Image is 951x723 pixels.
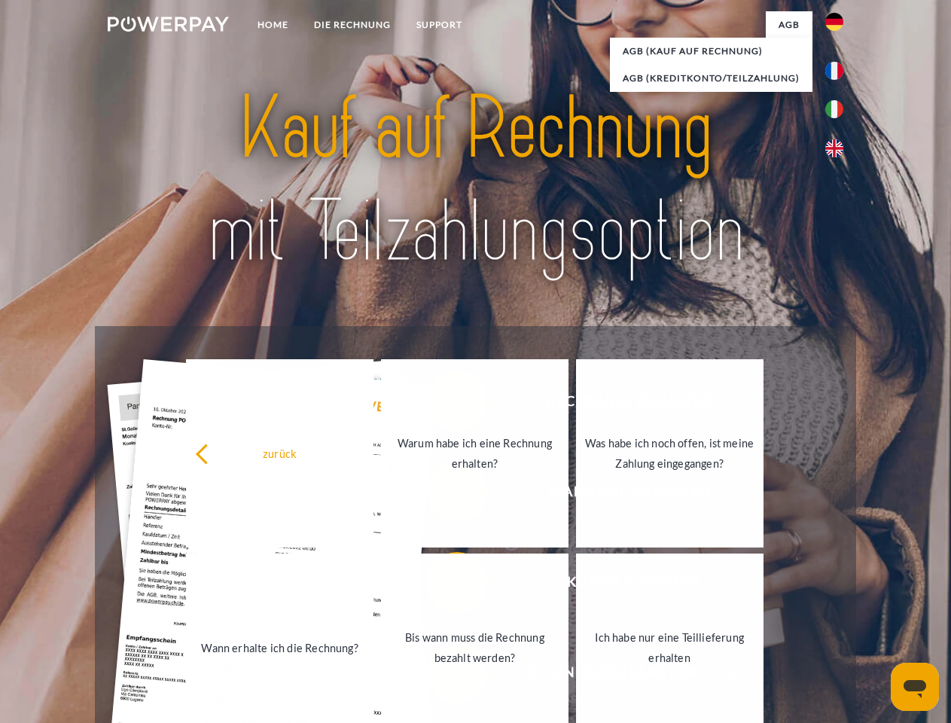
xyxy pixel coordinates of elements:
img: en [825,139,843,157]
div: Was habe ich noch offen, ist meine Zahlung eingegangen? [585,433,754,474]
div: Wann erhalte ich die Rechnung? [195,637,364,657]
a: Was habe ich noch offen, ist meine Zahlung eingegangen? [576,359,764,548]
div: Bis wann muss die Rechnung bezahlt werden? [390,627,559,668]
a: Home [245,11,301,38]
a: AGB (Kauf auf Rechnung) [610,38,812,65]
a: SUPPORT [404,11,475,38]
img: fr [825,62,843,80]
img: de [825,13,843,31]
img: it [825,100,843,118]
a: AGB (Kreditkonto/Teilzahlung) [610,65,812,92]
div: Warum habe ich eine Rechnung erhalten? [390,433,559,474]
div: Ich habe nur eine Teillieferung erhalten [585,627,754,668]
img: logo-powerpay-white.svg [108,17,229,32]
div: zurück [195,443,364,463]
a: agb [766,11,812,38]
a: DIE RECHNUNG [301,11,404,38]
iframe: Schaltfläche zum Öffnen des Messaging-Fensters [891,663,939,711]
img: title-powerpay_de.svg [144,72,807,288]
